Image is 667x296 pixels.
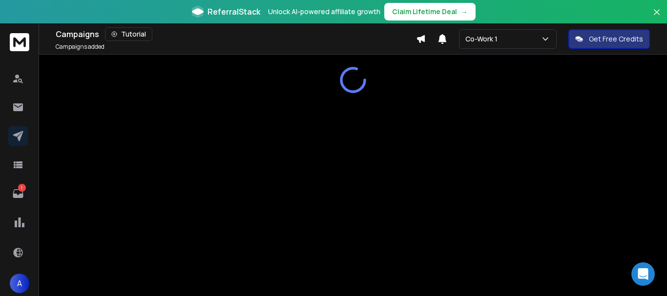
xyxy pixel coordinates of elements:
[650,6,663,29] button: Close banner
[631,262,655,286] div: Open Intercom Messenger
[56,27,416,41] div: Campaigns
[589,34,643,44] p: Get Free Credits
[568,29,650,49] button: Get Free Credits
[10,274,29,293] button: A
[384,3,476,20] button: Claim Lifetime Deal→
[465,34,501,44] p: Co-Work 1
[105,27,152,41] button: Tutorial
[268,7,380,17] p: Unlock AI-powered affiliate growth
[8,184,28,203] a: 1
[56,43,104,51] p: Campaigns added
[208,6,260,18] span: ReferralStack
[18,184,26,192] p: 1
[461,7,468,17] span: →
